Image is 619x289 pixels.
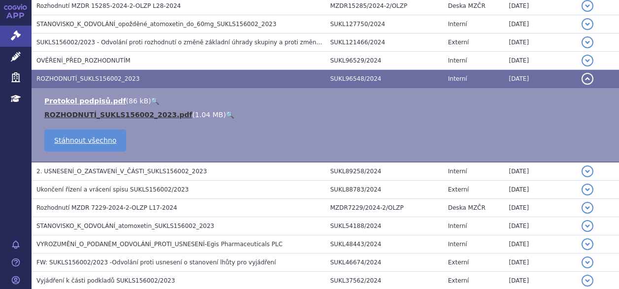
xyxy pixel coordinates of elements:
[448,277,469,284] span: Externí
[325,70,443,88] td: SUKL96548/2024
[504,162,577,181] td: [DATE]
[36,241,282,248] span: VYROZUMĚNÍ_O_PODANÉM_ODVOLÁNÍ_PROTI_USNESENÍ-Egis Pharmaceuticals PLC
[448,223,467,229] span: Interní
[582,165,593,177] button: detail
[36,259,276,266] span: FW: SUKLS156002/2023 -Odvolání proti usnesení o stanovení lhůty pro vyjádření
[325,254,443,272] td: SUKL46674/2024
[504,254,577,272] td: [DATE]
[582,220,593,232] button: detail
[36,75,139,82] span: ROZHODNUTÍ_SUKLS156002_2023
[448,57,467,64] span: Interní
[582,36,593,48] button: detail
[504,33,577,52] td: [DATE]
[36,168,207,175] span: 2. USNESENÍ_O_ZASTAVENÍ_V_ČÁSTI_SUKLS156002_2023
[448,39,469,46] span: Externí
[448,21,467,28] span: Interní
[504,52,577,70] td: [DATE]
[582,73,593,85] button: detail
[129,97,148,105] span: 86 kB
[582,18,593,30] button: detail
[504,15,577,33] td: [DATE]
[36,186,189,193] span: Ukončení řízení a vrácení spisu SUKLS156002/2023
[36,39,381,46] span: SUKLS156002/2023 - Odvolání proti rozhodnutí o změně základní úhrady skupiny a proti změně výše ú...
[582,275,593,287] button: detail
[582,55,593,66] button: detail
[504,235,577,254] td: [DATE]
[44,97,126,105] a: Protokol podpisů.pdf
[325,181,443,199] td: SUKL88783/2024
[195,111,223,119] span: 1.04 MB
[151,97,159,105] a: 🔍
[226,111,234,119] a: 🔍
[582,238,593,250] button: detail
[582,202,593,214] button: detail
[325,235,443,254] td: SUKL48443/2024
[582,257,593,268] button: detail
[325,199,443,217] td: MZDR7229/2024-2/OLZP
[325,217,443,235] td: SUKL54188/2024
[325,52,443,70] td: SUKL96529/2024
[44,129,126,152] a: Stáhnout všechno
[448,204,485,211] span: Deska MZČR
[504,181,577,199] td: [DATE]
[325,162,443,181] td: SUKL89258/2024
[448,241,467,248] span: Interní
[36,223,214,229] span: STANOVISKO_K_ODVOLÁNÍ_atomoxetin_SUKLS156002_2023
[325,33,443,52] td: SUKL121466/2024
[44,110,609,120] li: ( )
[582,184,593,195] button: detail
[44,96,609,106] li: ( )
[448,259,469,266] span: Externí
[36,2,181,9] span: Rozhodnutí MZDR 15285-2024-2-OLZP L28-2024
[325,15,443,33] td: SUKL127750/2024
[36,57,131,64] span: OVĚŘENÍ_PŘED_ROZHODNUTÍM
[504,70,577,88] td: [DATE]
[448,75,467,82] span: Interní
[36,277,175,284] span: Vyjádření k části podkladů SUKLS156002/2023
[504,217,577,235] td: [DATE]
[44,111,192,119] a: ROZHODNUTÍ_SUKLS156002_2023.pdf
[36,204,177,211] span: Rozhodnutí MZDR 7229-2024-2-OLZP L17-2024
[448,168,467,175] span: Interní
[36,21,276,28] span: STANOVISKO_K_ODVOLÁNÍ_opožděné_atomoxetin_do_60mg_SUKLS156002_2023
[448,2,485,9] span: Deska MZČR
[448,186,469,193] span: Externí
[504,199,577,217] td: [DATE]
